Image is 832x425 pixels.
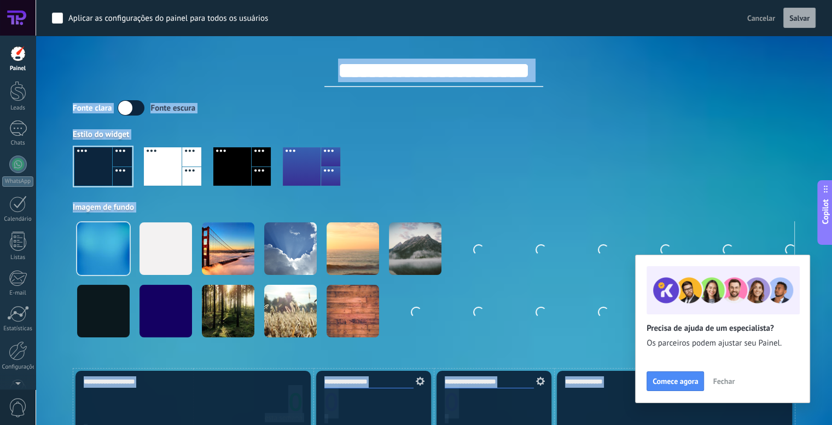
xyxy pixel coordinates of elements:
[783,8,816,28] button: Salvar
[73,202,795,213] div: Imagem de fundo
[150,103,195,113] div: Fonte escura
[647,323,799,334] h2: Precisa de ajuda de um especialista?
[2,105,34,112] div: Leads
[708,373,740,389] button: Fechar
[789,14,810,22] span: Salvar
[2,290,34,297] div: E-mail
[2,216,34,223] div: Calendário
[820,199,831,225] span: Copilot
[73,129,795,140] div: Estilo do widget
[647,338,799,349] span: Os parceiros podem ajustar seu Painel.
[2,140,34,147] div: Chats
[2,254,34,261] div: Listas
[647,371,704,391] button: Comece agora
[743,10,779,26] button: Cancelar
[713,377,735,385] span: Fechar
[2,325,34,332] div: Estatísticas
[2,364,34,371] div: Configurações
[2,65,34,72] div: Painel
[73,103,112,113] div: Fonte clara
[68,13,268,24] div: Aplicar as configurações do painel para todos os usuários
[747,13,775,23] span: Cancelar
[2,176,33,187] div: WhatsApp
[653,377,698,385] span: Comece agora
